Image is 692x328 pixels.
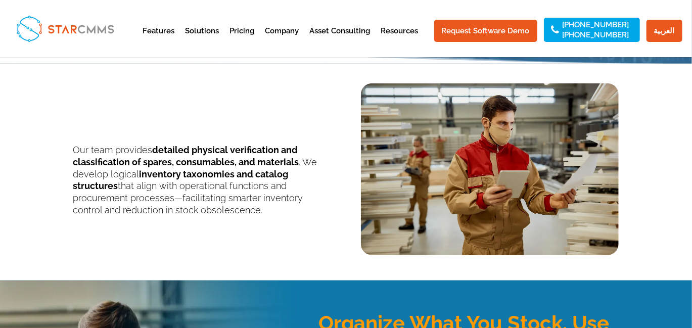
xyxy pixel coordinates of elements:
iframe: Chat Widget [524,219,692,328]
a: Request Software Demo [434,20,537,42]
a: Company [265,27,299,52]
a: Pricing [230,27,255,52]
a: Resources [381,27,419,52]
a: [PHONE_NUMBER] [563,21,629,28]
b: inventory taxonomies and catalog structures [73,169,289,192]
a: العربية [647,20,682,42]
a: Features [143,27,175,52]
img: StarCMMS [12,11,118,46]
a: Asset Consulting [310,27,371,52]
b: detailed physical verification and classification of spares, consumables, and materials [73,145,299,167]
a: [PHONE_NUMBER] [563,31,629,38]
img: Inventory Verification, Cataloguing and Taxonomy [361,83,619,255]
p: Our team provides . We develop logical that align with operational functions and procurement proc... [73,144,331,216]
a: Solutions [186,27,219,52]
